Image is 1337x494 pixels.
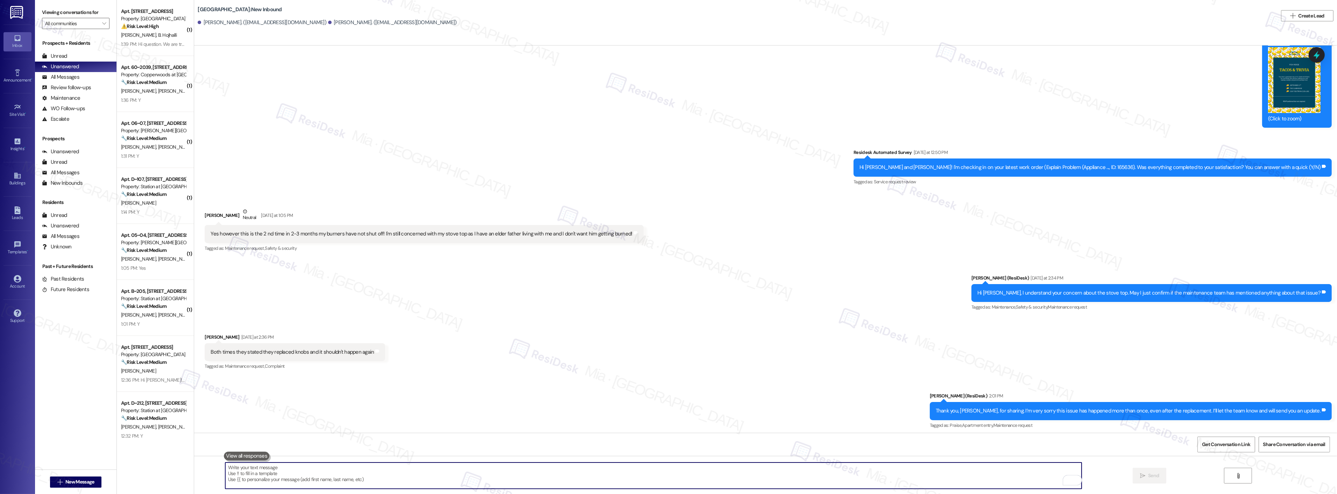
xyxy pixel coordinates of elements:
[121,153,139,159] div: 1:31 PM: Y
[3,307,31,326] a: Support
[121,127,186,134] div: Property: [PERSON_NAME][GEOGRAPHIC_DATA] Townhomes
[42,233,79,240] div: All Messages
[936,407,1321,415] div: Thank you, [PERSON_NAME], for sharing. I’m very sorry this issue has happened more than once, eve...
[205,361,385,371] div: Tagged as:
[1148,472,1159,479] span: Send
[1197,437,1255,452] button: Get Conversation Link
[35,135,116,142] div: Prospects
[121,344,186,351] div: Apt. [STREET_ADDRESS]
[121,321,140,327] div: 1:01 PM: Y
[211,348,374,356] div: Both times they stated they replaced knobs and it shouldn't happen again
[121,120,186,127] div: Apt. 06~07, [STREET_ADDRESS][PERSON_NAME]
[240,333,274,341] div: [DATE] at 2:36 PM
[1133,468,1167,484] button: Send
[1236,473,1241,479] i: 
[930,392,1332,402] div: [PERSON_NAME] (ResiDesk)
[27,248,28,253] span: •
[1202,441,1250,448] span: Get Conversation Link
[158,256,193,262] span: [PERSON_NAME]
[121,88,158,94] span: [PERSON_NAME]
[121,265,146,271] div: 1:05 PM: Yes
[874,179,916,185] span: Service request review
[42,52,67,60] div: Unread
[1290,13,1295,19] i: 
[42,63,79,70] div: Unanswered
[42,84,91,91] div: Review follow-ups
[225,463,1082,489] textarea: To enrich screen reader interactions, please activate Accessibility in Grammarly extension settings
[1299,12,1324,20] span: Create Lead
[1281,10,1334,21] button: Create Lead
[121,71,186,78] div: Property: Copperwoods at [GEOGRAPHIC_DATA]
[3,273,31,292] a: Account
[42,158,67,166] div: Unread
[121,288,186,295] div: Apt. B~205, [STREET_ADDRESS]
[57,479,63,485] i: 
[50,477,102,488] button: New Message
[121,359,167,365] strong: 🔧 Risk Level: Medium
[121,368,156,374] span: [PERSON_NAME]
[42,73,79,81] div: All Messages
[42,94,80,102] div: Maintenance
[121,32,158,38] span: [PERSON_NAME]
[1259,437,1330,452] button: Share Conversation via email
[102,21,106,26] i: 
[3,101,31,120] a: Site Visit •
[259,212,293,219] div: [DATE] at 1:05 PM
[24,145,25,150] span: •
[205,208,643,225] div: [PERSON_NAME]
[971,274,1332,284] div: [PERSON_NAME] (ResiDesk)
[25,111,26,116] span: •
[121,209,139,215] div: 1:14 PM: Y
[10,6,24,19] img: ResiDesk Logo
[42,286,89,293] div: Future Residents
[225,363,265,369] span: Maintenance request ,
[912,149,948,156] div: [DATE] at 12:50 PM
[992,304,1016,310] span: Maintenance ,
[121,64,186,71] div: Apt. 60~2039, [STREET_ADDRESS]
[121,79,167,85] strong: 🔧 Risk Level: Medium
[121,407,186,414] div: Property: Station at [GEOGRAPHIC_DATA][PERSON_NAME]
[1268,115,1321,122] div: (Click to zoom)
[241,208,257,223] div: Neutral
[65,478,94,486] span: New Message
[1016,304,1048,310] span: Safety & security ,
[42,212,67,219] div: Unread
[121,23,159,29] strong: ⚠️ Risk Level: High
[3,32,31,51] a: Inbox
[45,18,98,29] input: All communities
[3,239,31,257] a: Templates •
[121,135,167,141] strong: 🔧 Risk Level: Medium
[121,191,167,197] strong: 🔧 Risk Level: Medium
[977,289,1321,297] div: Hi [PERSON_NAME], I understand your concern about the stove top. May I just confirm if the mainte...
[121,256,158,262] span: [PERSON_NAME]
[211,230,632,238] div: Yes however this is the 2 nd time in 2-3 months my burners have not shut off! I'm still concerned...
[158,32,177,38] span: B. Hojhalli
[42,222,79,230] div: Unanswered
[121,303,167,309] strong: 🔧 Risk Level: Medium
[225,245,265,251] span: Maintenance request ,
[3,170,31,189] a: Buildings
[987,392,1003,400] div: 2:01 PM
[854,149,1332,158] div: Residesk Automated Survey
[42,275,84,283] div: Past Residents
[42,148,79,155] div: Unanswered
[42,115,69,123] div: Escalate
[3,135,31,154] a: Insights •
[1268,47,1321,113] button: Zoom image
[121,144,158,150] span: [PERSON_NAME]
[121,97,141,103] div: 1:36 PM: Y
[205,333,385,343] div: [PERSON_NAME]
[121,183,186,190] div: Property: Station at [GEOGRAPHIC_DATA][PERSON_NAME]
[121,377,424,383] div: 12:36 PM: Hi [PERSON_NAME]! Sorry to bother you. the toilet seat for my master bathroom is broken...
[1263,441,1325,448] span: Share Conversation via email
[42,243,72,250] div: Unknown
[121,312,158,318] span: [PERSON_NAME]
[121,176,186,183] div: Apt. D~107, [STREET_ADDRESS]
[121,400,186,407] div: Apt. D~212, [STREET_ADDRESS]
[121,200,156,206] span: [PERSON_NAME]
[265,245,297,251] span: Safety & security
[328,19,457,26] div: [PERSON_NAME]. ([EMAIL_ADDRESS][DOMAIN_NAME])
[121,239,186,246] div: Property: [PERSON_NAME][GEOGRAPHIC_DATA] Townhomes
[121,351,186,358] div: Property: [GEOGRAPHIC_DATA]
[121,424,158,430] span: [PERSON_NAME]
